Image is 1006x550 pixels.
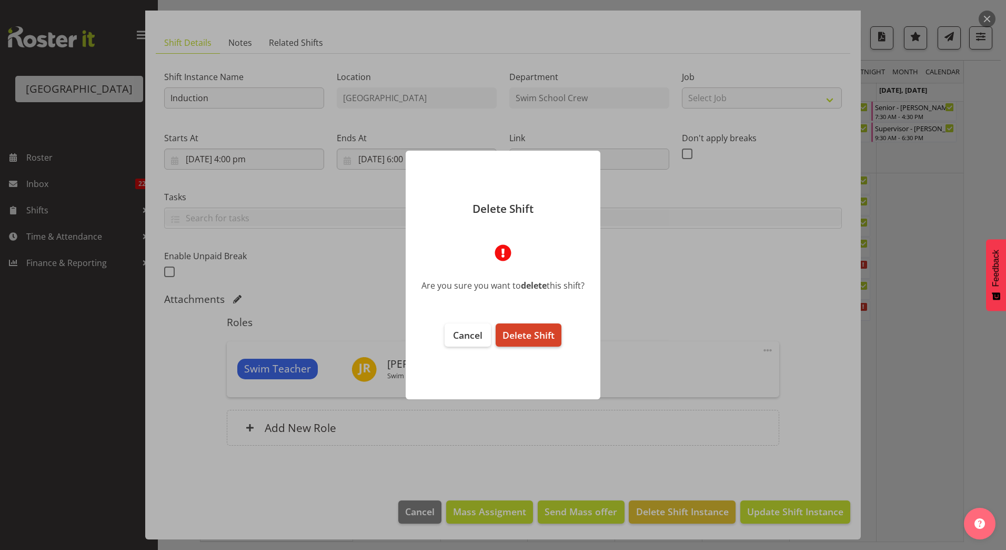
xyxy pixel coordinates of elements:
[502,329,555,341] span: Delete Shift
[421,279,585,292] div: Are you sure you want to this shift?
[991,250,1001,287] span: Feedback
[416,203,590,214] p: Delete Shift
[445,323,491,347] button: Cancel
[496,323,561,347] button: Delete Shift
[453,329,482,341] span: Cancel
[521,280,547,291] b: delete
[974,518,985,529] img: help-xxl-2.png
[986,239,1006,311] button: Feedback - Show survey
